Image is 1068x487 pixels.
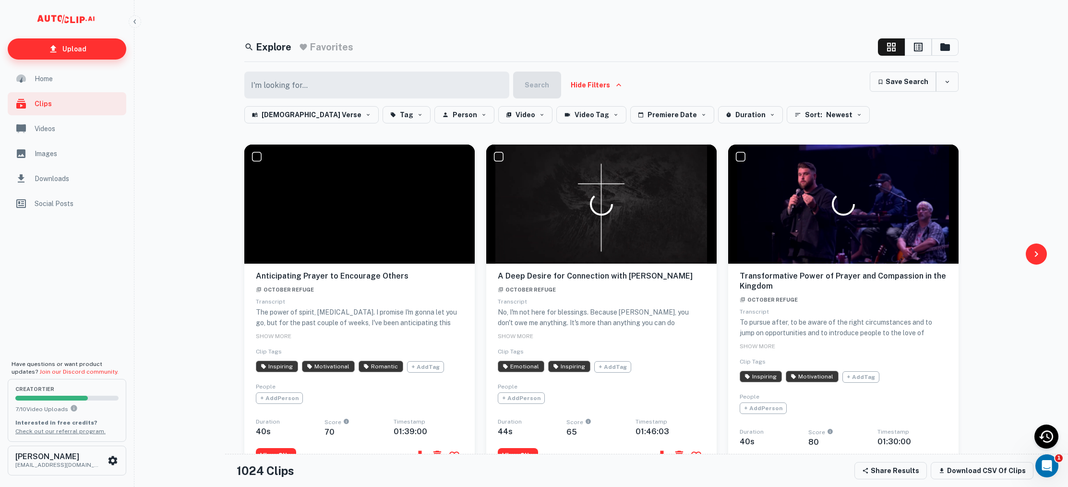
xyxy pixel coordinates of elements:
[256,333,291,340] span: SHOW MORE
[8,167,126,190] a: Downloads
[62,44,86,54] p: Upload
[256,40,291,54] h5: Explore
[256,418,280,425] span: Duration
[566,419,636,427] span: Score
[548,361,590,372] span: AI has identified this clip as Inspiring
[324,427,394,437] h6: 70
[825,429,833,438] div: An AI-calculated score on a clip's engagement potential, scored from 0 to 100.
[877,437,947,446] h6: 01:30:00
[407,361,444,373] span: + Add Tag
[826,109,852,121] span: Newest
[787,106,870,123] button: Sort: Newest
[8,67,126,90] a: Home
[842,371,879,383] span: + Add Tag
[498,287,556,292] span: October Refuge
[565,72,627,98] button: Hide Filters
[740,317,947,412] p: To pursue after, to be aware of the right circumstances and to jump on opportunities and to intro...
[35,173,120,184] span: Downloads
[1055,454,1063,462] span: 1
[359,361,403,372] span: AI has identified this clip as Romantic
[12,361,119,375] span: Have questions or want product updates?
[244,72,504,98] input: I'm looking for...
[8,446,126,475] button: [PERSON_NAME][EMAIL_ADDRESS][DOMAIN_NAME]
[35,148,120,159] span: Images
[854,462,927,479] button: Share Results
[310,40,353,54] h5: Favorites
[1034,425,1058,449] div: Recent Activity
[15,428,106,435] a: Check out our referral program.
[805,109,822,121] span: Sort:
[786,371,839,382] span: AI has identified this clip as Motivational
[35,198,120,209] span: Social Posts
[324,419,394,427] span: Score
[237,462,294,479] h4: 1024 Clips
[8,92,126,115] a: Clips
[931,462,1033,479] button: Download CSV of clips
[740,402,787,414] span: + Add Person
[556,106,626,123] button: Video Tag
[15,387,119,392] span: creator Tier
[256,287,314,292] span: October Refuge
[15,461,102,469] p: [EMAIL_ADDRESS][DOMAIN_NAME]
[256,448,296,463] button: View Clip
[35,98,120,109] span: Clips
[8,117,126,140] a: Videos
[256,307,463,413] p: The power of spirit, [MEDICAL_DATA]. I promise I'm gonna let you go, but for the past couple of w...
[740,271,947,292] h6: Transformative Power of Prayer and Compassion in the Kingdom
[256,427,325,436] h6: 40 s
[39,368,119,375] a: Join our Discord community.
[256,271,463,281] h6: Anticipating Prayer to Encourage Others
[394,427,463,436] h6: 01:39:00
[256,361,298,372] span: AI has identified this clip as Inspiring
[15,418,119,427] p: Interested in free credits?
[808,438,877,447] h6: 80
[383,106,431,123] button: Tag
[498,392,545,404] span: + Add Person
[256,298,285,305] span: Transcript
[70,404,78,412] svg: You can upload 10 videos per month on the creator tier. Upgrade to upload more.
[256,392,303,404] span: + Add Person
[35,73,120,84] span: Home
[594,361,631,373] span: + Add Tag
[256,284,314,293] a: October Refuge
[718,106,783,123] button: Duration
[8,38,126,60] a: Upload
[498,106,552,123] button: Video
[15,453,102,461] h6: [PERSON_NAME]
[498,383,517,390] span: People
[498,361,544,372] span: AI has identified this clip as Emotional
[740,428,764,435] span: Duration
[740,297,798,303] span: October Refuge
[498,298,527,305] span: Transcript
[740,393,759,400] span: People
[1035,454,1058,477] iframe: Intercom live chat
[636,418,667,425] span: Timestamp
[498,271,705,281] h6: A Deep Desire for Connection with [PERSON_NAME]
[8,192,126,215] a: Social Posts
[877,428,909,435] span: Timestamp
[636,427,705,436] h6: 01:46:03
[256,383,276,390] span: People
[434,106,494,123] button: Person
[394,418,425,425] span: Timestamp
[341,419,349,427] div: An AI-calculated score on a clip's engagement potential, scored from 0 to 100.
[498,307,705,360] p: No, I'm not here for blessings. Because [PERSON_NAME], you don't owe me anything. It's more than ...
[870,72,936,92] button: Save Search
[740,308,769,315] span: Transcript
[498,348,524,355] span: Clip Tags
[498,333,533,340] span: SHOW MORE
[583,419,591,427] div: An AI-calculated score on a clip's engagement potential, scored from 0 to 100.
[498,418,522,425] span: Duration
[8,379,126,441] button: creatorTier7/10Video UploadsYou can upload 10 videos per month on the creator tier. Upgrade to up...
[8,142,126,165] a: Images
[498,284,556,293] a: October Refuge
[630,106,714,123] button: Premiere Date
[302,361,355,372] span: AI has identified this clip as Motivational
[498,427,567,436] h6: 44 s
[15,404,119,414] p: 7 / 10 Video Uploads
